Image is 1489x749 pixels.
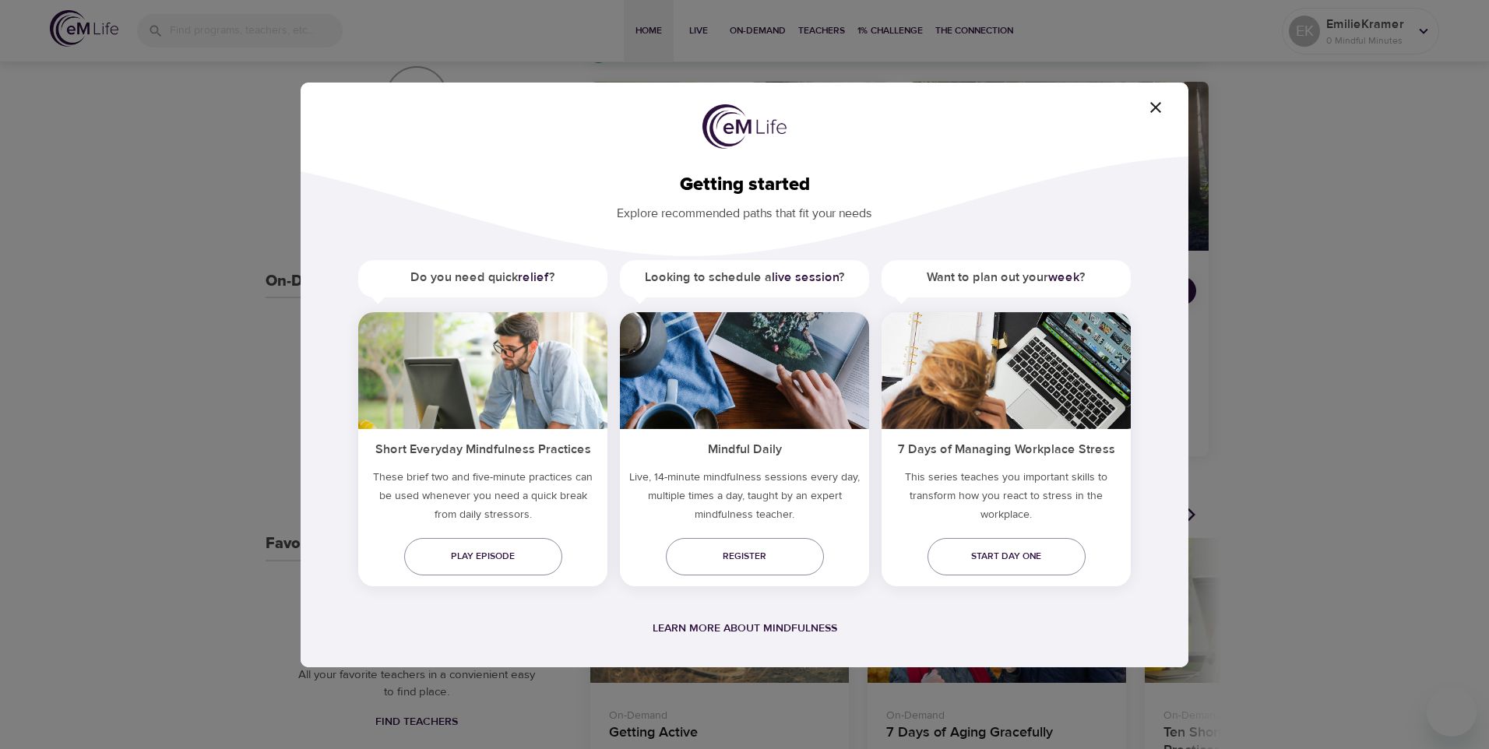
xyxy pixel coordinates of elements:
h5: These brief two and five-minute practices can be used whenever you need a quick break from daily ... [358,468,607,530]
span: Register [678,548,811,564]
a: Play episode [404,538,562,575]
p: Live, 14-minute mindfulness sessions every day, multiple times a day, taught by an expert mindful... [620,468,869,530]
img: ims [358,312,607,429]
img: ims [620,312,869,429]
h5: 7 Days of Managing Workplace Stress [882,429,1131,467]
h5: Mindful Daily [620,429,869,467]
img: ims [882,312,1131,429]
p: This series teaches you important skills to transform how you react to stress in the workplace. [882,468,1131,530]
h5: Do you need quick ? [358,260,607,295]
a: Start day one [928,538,1086,575]
a: week [1048,269,1079,285]
span: Start day one [940,548,1073,564]
h5: Short Everyday Mindfulness Practices [358,429,607,467]
span: Play episode [417,548,550,564]
a: relief [518,269,549,285]
h5: Want to plan out your ? [882,260,1131,295]
a: live session [772,269,839,285]
a: Learn more about mindfulness [653,621,837,635]
p: Explore recommended paths that fit your needs [326,195,1163,223]
h2: Getting started [326,174,1163,196]
h5: Looking to schedule a ? [620,260,869,295]
a: Register [666,538,824,575]
img: logo [702,104,787,149]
